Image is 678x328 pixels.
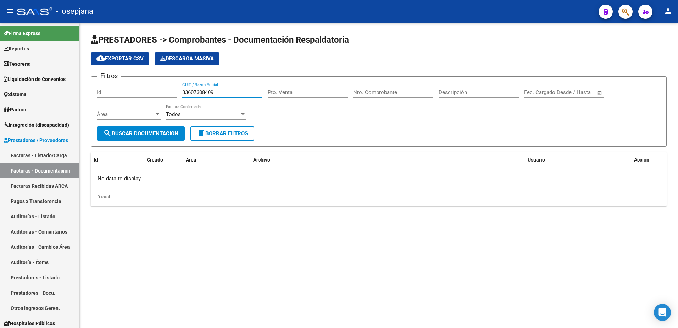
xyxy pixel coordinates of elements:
[253,157,270,163] span: Archivo
[186,157,196,163] span: Area
[197,130,248,137] span: Borrar Filtros
[103,130,178,137] span: Buscar Documentacion
[190,126,254,141] button: Borrar Filtros
[97,71,121,81] h3: Filtros
[4,29,40,37] span: Firma Express
[664,7,672,15] mat-icon: person
[4,121,69,129] span: Integración (discapacidad)
[94,157,98,163] span: Id
[4,45,29,53] span: Reportes
[554,89,588,95] input: End date
[166,111,181,117] span: Todos
[96,55,144,62] span: Exportar CSV
[97,126,185,141] button: Buscar Documentacion
[524,89,547,95] input: Start date
[654,304,671,321] div: Open Intercom Messenger
[183,152,250,168] datatable-header-cell: Area
[144,152,183,168] datatable-header-cell: Creado
[96,54,105,62] mat-icon: cloud_download
[528,157,545,163] span: Usuario
[4,136,68,144] span: Prestadores / Proveedores
[4,319,55,327] span: Hospitales Públicos
[197,129,205,137] mat-icon: delete
[160,55,214,62] span: Descarga Masiva
[6,7,14,15] mat-icon: menu
[155,52,219,65] button: Descarga Masiva
[91,35,349,45] span: PRESTADORES -> Comprobantes - Documentación Respaldatoria
[147,157,163,163] span: Creado
[103,129,112,137] mat-icon: search
[155,52,219,65] app-download-masive: Descarga masiva de comprobantes (adjuntos)
[91,170,667,188] div: No data to display
[4,60,31,68] span: Tesorería
[525,152,631,168] datatable-header-cell: Usuario
[4,91,27,98] span: Sistema
[91,152,119,168] datatable-header-cell: Id
[91,52,149,65] button: Exportar CSV
[4,75,66,83] span: Liquidación de Convenios
[596,89,604,97] button: Open calendar
[250,152,525,168] datatable-header-cell: Archivo
[56,4,93,19] span: - osepjana
[631,152,667,168] datatable-header-cell: Acción
[4,106,26,114] span: Padrón
[97,111,154,117] span: Área
[634,157,649,163] span: Acción
[91,188,667,206] div: 0 total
